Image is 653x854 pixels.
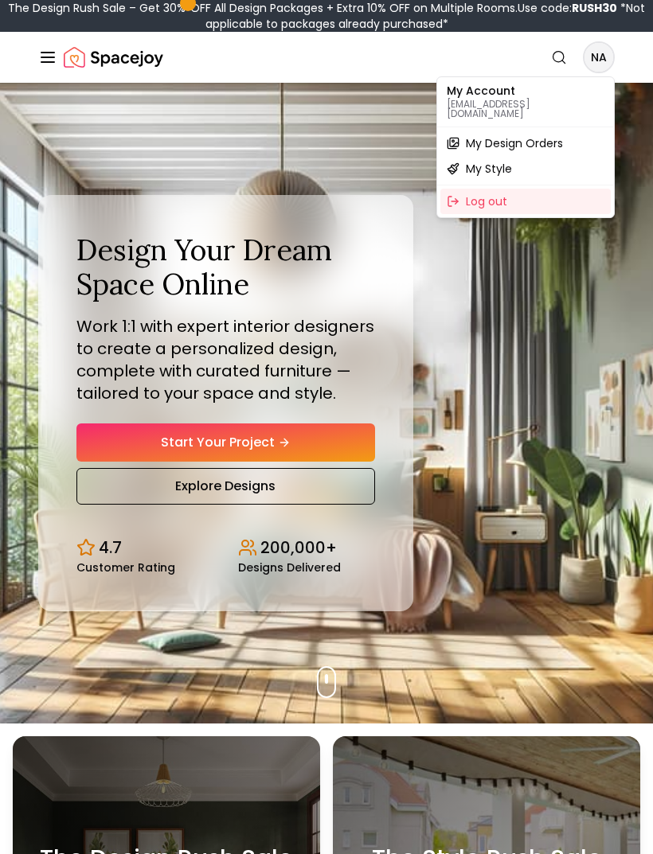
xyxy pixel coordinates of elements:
[440,156,611,181] a: My Style
[447,85,604,96] p: My Account
[440,131,611,156] a: My Design Orders
[466,135,563,151] span: My Design Orders
[466,161,512,177] span: My Style
[447,99,604,119] p: [EMAIL_ADDRESS][DOMAIN_NAME]
[440,189,611,214] div: Log out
